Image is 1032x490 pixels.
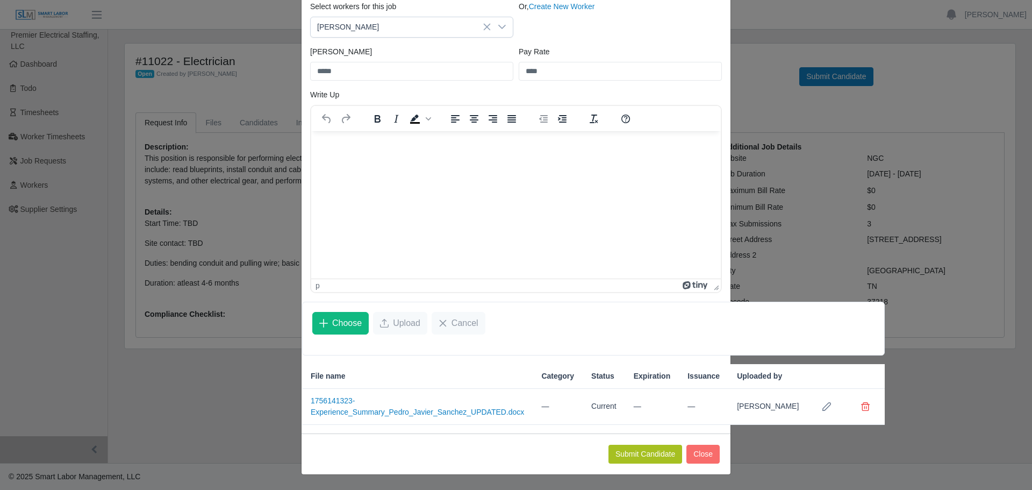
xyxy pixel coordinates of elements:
button: Decrease indent [534,111,553,126]
span: Upload [393,317,420,330]
label: Pay Rate [519,46,550,58]
button: Choose [312,312,369,335]
button: Align right [484,111,502,126]
button: Help [617,111,635,126]
button: Delete file [855,396,876,417]
td: — [533,389,583,425]
a: 1756141323-Experience_Summary_Pedro_Javier_Sanchez_UPDATED.docx [311,396,524,416]
button: Submit Candidate [608,445,682,464]
button: Row Edit [816,396,837,417]
button: Italic [387,111,405,126]
td: — [625,389,679,425]
button: Close [686,445,720,464]
label: Write Up [310,89,339,101]
span: Cancel [451,317,478,330]
span: Status [591,371,614,382]
button: Align left [446,111,464,126]
span: File name [311,371,346,382]
button: Redo [336,111,355,126]
button: Clear formatting [585,111,603,126]
span: Choose [332,317,362,330]
td: Current [583,389,625,425]
iframe: Rich Text Area [311,131,721,279]
td: [PERSON_NAME] [728,389,807,425]
span: Expiration [634,371,670,382]
button: Cancel [432,312,485,335]
td: — [679,389,728,425]
button: Bold [368,111,386,126]
button: Justify [503,111,521,126]
div: Press the Up and Down arrow keys to resize the editor. [709,279,721,292]
div: Or, [516,1,725,38]
span: Uploaded by [737,371,782,382]
label: [PERSON_NAME] [310,46,372,58]
button: Upload [373,312,427,335]
span: Category [541,371,574,382]
a: Powered by Tiny [683,281,709,290]
span: Pedro Gonzalez [311,17,491,37]
button: Align center [465,111,483,126]
span: Issuance [687,371,720,382]
div: p [316,281,320,290]
button: Increase indent [553,111,571,126]
button: Undo [318,111,336,126]
div: Background color Black [406,111,433,126]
